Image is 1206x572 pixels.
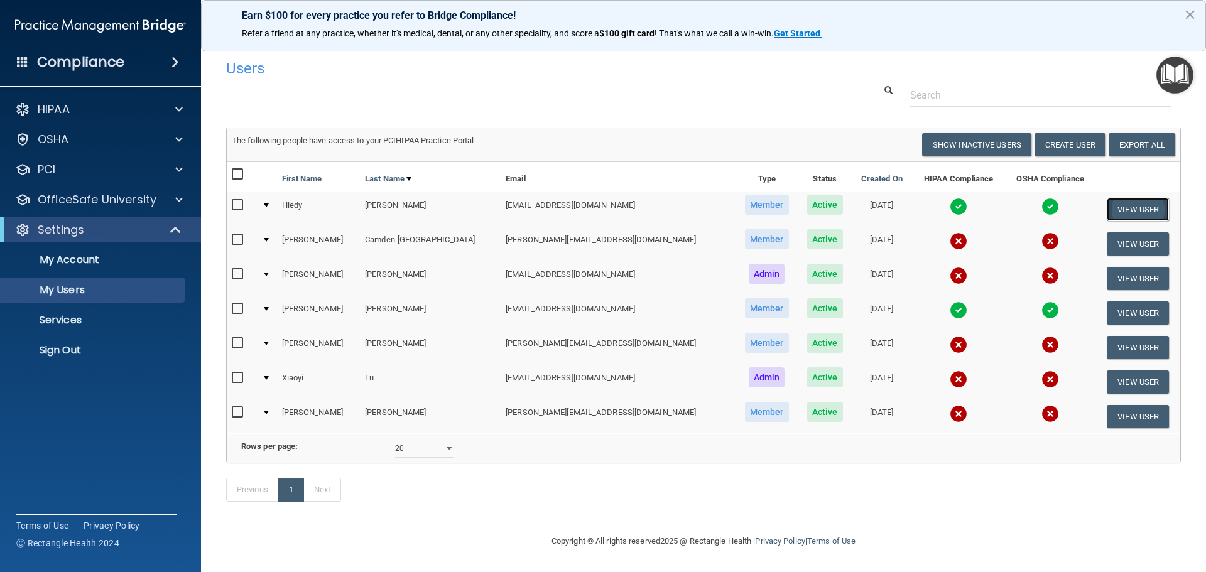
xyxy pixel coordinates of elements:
td: [PERSON_NAME][EMAIL_ADDRESS][DOMAIN_NAME] [501,330,735,365]
td: [PERSON_NAME][EMAIL_ADDRESS][DOMAIN_NAME] [501,227,735,261]
td: [DATE] [852,399,912,433]
img: tick.e7d51cea.svg [1041,301,1059,319]
button: View User [1107,198,1169,221]
button: Create User [1035,133,1105,156]
span: Active [807,402,843,422]
p: Services [8,314,180,326]
span: Active [807,264,843,284]
a: OfficeSafe University [15,192,183,207]
h4: Compliance [37,53,124,71]
span: Active [807,195,843,215]
span: Admin [749,264,785,284]
th: OSHA Compliance [1005,162,1096,192]
a: Terms of Use [16,519,68,532]
td: [DATE] [852,261,912,296]
th: Status [798,162,852,192]
td: [EMAIL_ADDRESS][DOMAIN_NAME] [501,192,735,227]
a: HIPAA [15,102,183,117]
a: Terms of Use [807,536,856,546]
img: cross.ca9f0e7f.svg [1041,267,1059,284]
td: [PERSON_NAME] [277,296,361,330]
a: Next [303,478,341,502]
th: HIPAA Compliance [912,162,1005,192]
button: Open Resource Center [1156,57,1193,94]
td: [DATE] [852,365,912,399]
span: Ⓒ Rectangle Health 2024 [16,537,119,549]
img: cross.ca9f0e7f.svg [1041,336,1059,353]
a: Privacy Policy [84,519,140,532]
td: [PERSON_NAME] [277,261,361,296]
span: Member [745,402,789,422]
button: View User [1107,405,1169,428]
img: PMB logo [15,13,186,38]
a: Last Name [365,171,411,186]
p: Settings [38,222,84,237]
img: tick.e7d51cea.svg [950,301,967,319]
span: Member [745,195,789,215]
button: View User [1107,370,1169,394]
p: My Account [8,254,180,266]
td: [EMAIL_ADDRESS][DOMAIN_NAME] [501,261,735,296]
span: Active [807,298,843,318]
button: Show Inactive Users [922,133,1031,156]
span: Member [745,333,789,353]
th: Type [736,162,798,192]
p: PCI [38,162,55,177]
td: [DATE] [852,227,912,261]
strong: $100 gift card [599,28,655,38]
img: cross.ca9f0e7f.svg [950,405,967,423]
p: Earn $100 for every practice you refer to Bridge Compliance! [242,9,1165,21]
span: Active [807,333,843,353]
a: Export All [1109,133,1175,156]
input: Search [910,84,1171,107]
button: View User [1107,267,1169,290]
a: OSHA [15,132,183,147]
strong: Get Started [774,28,820,38]
a: Created On [861,171,903,186]
td: [PERSON_NAME] [360,261,501,296]
td: Hiedy [277,192,361,227]
p: OSHA [38,132,69,147]
td: [PERSON_NAME] [360,296,501,330]
p: My Users [8,284,180,296]
td: [PERSON_NAME] [277,330,361,365]
a: Previous [226,478,279,502]
span: ! That's what we call a win-win. [655,28,774,38]
td: [PERSON_NAME] [360,330,501,365]
span: The following people have access to your PCIHIPAA Practice Portal [232,136,474,145]
td: [PERSON_NAME][EMAIL_ADDRESS][DOMAIN_NAME] [501,399,735,433]
a: 1 [278,478,304,502]
td: [DATE] [852,330,912,365]
td: [PERSON_NAME] [360,192,501,227]
img: cross.ca9f0e7f.svg [950,370,967,388]
td: Lu [360,365,501,399]
a: Settings [15,222,182,237]
a: Privacy Policy [755,536,805,546]
img: cross.ca9f0e7f.svg [950,267,967,284]
td: [EMAIL_ADDRESS][DOMAIN_NAME] [501,296,735,330]
img: cross.ca9f0e7f.svg [950,336,967,353]
td: Xiaoyi [277,365,361,399]
b: Rows per page: [241,441,298,451]
td: [DATE] [852,192,912,227]
span: Active [807,229,843,249]
span: Admin [749,367,785,387]
a: PCI [15,162,183,177]
button: View User [1107,232,1169,256]
span: Member [745,298,789,318]
p: OfficeSafe University [38,192,156,207]
a: Get Started [774,28,822,38]
span: Member [745,229,789,249]
h4: Users [226,60,775,77]
th: Email [501,162,735,192]
p: HIPAA [38,102,70,117]
img: tick.e7d51cea.svg [1041,198,1059,215]
td: [PERSON_NAME] [277,399,361,433]
img: tick.e7d51cea.svg [950,198,967,215]
button: View User [1107,336,1169,359]
span: Refer a friend at any practice, whether it's medical, dental, or any other speciality, and score a [242,28,599,38]
td: [PERSON_NAME] [277,227,361,261]
button: Close [1184,4,1196,24]
p: Sign Out [8,344,180,357]
img: cross.ca9f0e7f.svg [1041,232,1059,250]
